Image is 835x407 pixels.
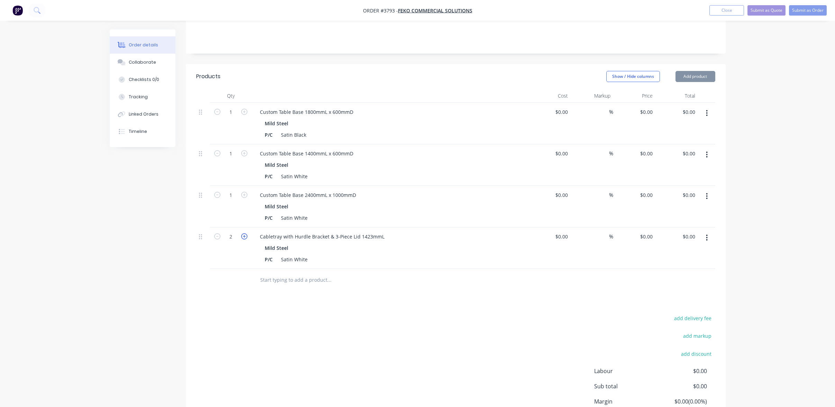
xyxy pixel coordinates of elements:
[594,397,656,406] span: Margin
[675,71,715,82] button: Add product
[655,382,707,390] span: $0.00
[709,5,744,16] button: Close
[606,71,660,82] button: Show / Hide columns
[129,128,147,135] div: Timeline
[278,171,310,181] div: Satin White
[594,382,656,390] span: Sub total
[210,89,252,103] div: Qty
[262,130,275,140] div: P/C
[254,148,359,159] div: Custom Table Base 1400mmL x 600mmD
[110,54,175,71] button: Collaborate
[129,59,156,65] div: Collaborate
[528,89,571,103] div: Cost
[129,111,158,117] div: Linked Orders
[265,160,291,170] div: Mild Steel
[265,118,291,128] div: Mild Steel
[110,36,175,54] button: Order details
[398,7,472,14] a: Feko Commercial Solutions
[363,7,398,14] span: Order #3793 -
[613,89,656,103] div: Price
[278,213,310,223] div: Satin White
[655,89,698,103] div: Total
[254,232,390,242] div: Cabletray with Hurdle Bracket & 3-Piece Lid 1423mmL
[110,123,175,140] button: Timeline
[262,254,275,264] div: P/C
[789,5,827,16] button: Submit as Order
[262,171,275,181] div: P/C
[609,108,613,116] span: %
[110,106,175,123] button: Linked Orders
[571,89,613,103] div: Markup
[265,243,291,253] div: Mild Steel
[609,191,613,199] span: %
[265,201,291,211] div: Mild Steel
[278,130,309,140] div: Satin Black
[12,5,23,16] img: Factory
[254,190,362,200] div: Custom Table Base 2400mmL x 1000mmD
[129,76,159,83] div: Checklists 0/0
[129,94,148,100] div: Tracking
[278,254,310,264] div: Satin White
[747,5,786,16] button: Submit as Quote
[262,213,275,223] div: P/C
[129,42,158,48] div: Order details
[609,150,613,157] span: %
[110,71,175,88] button: Checklists 0/0
[671,314,715,323] button: add delivery fee
[655,367,707,375] span: $0.00
[260,273,398,287] input: Start typing to add a product...
[609,233,613,241] span: %
[196,72,220,81] div: Products
[254,107,359,117] div: Custom Table Base 1800mmL x 600mmD
[678,349,715,358] button: add discount
[594,367,656,375] span: Labour
[680,331,715,341] button: add markup
[655,397,707,406] span: $0.00 ( 0.00 %)
[110,88,175,106] button: Tracking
